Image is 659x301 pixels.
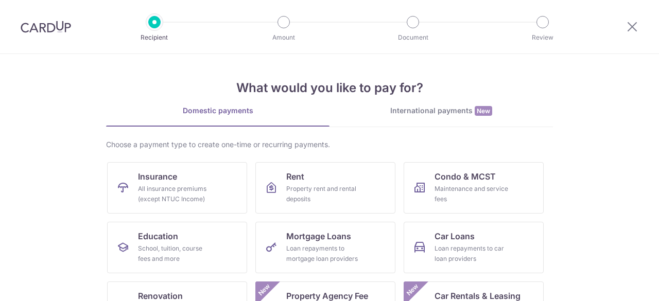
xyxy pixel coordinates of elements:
a: RentProperty rent and rental deposits [255,162,395,214]
div: All insurance premiums (except NTUC Income) [138,184,212,204]
div: Loan repayments to mortgage loan providers [286,243,360,264]
p: Review [505,32,581,43]
span: Education [138,230,178,242]
p: Amount [246,32,322,43]
p: Recipient [116,32,193,43]
span: Rent [286,170,304,183]
span: Insurance [138,170,177,183]
img: CardUp [21,21,71,33]
span: Condo & MCST [435,170,496,183]
a: Car LoansLoan repayments to car loan providers [404,222,544,273]
span: Mortgage Loans [286,230,351,242]
span: New [256,281,273,298]
div: Loan repayments to car loan providers [435,243,509,264]
span: New [404,281,421,298]
a: InsuranceAll insurance premiums (except NTUC Income) [107,162,247,214]
div: Property rent and rental deposits [286,184,360,204]
div: Domestic payments [106,105,329,116]
p: Document [375,32,451,43]
span: New [475,106,492,116]
a: Mortgage LoansLoan repayments to mortgage loan providers [255,222,395,273]
a: EducationSchool, tuition, course fees and more [107,222,247,273]
span: Car Loans [435,230,475,242]
div: Maintenance and service fees [435,184,509,204]
a: Condo & MCSTMaintenance and service fees [404,162,544,214]
div: Choose a payment type to create one-time or recurring payments. [106,139,553,150]
div: International payments [329,105,553,116]
h4: What would you like to pay for? [106,79,553,97]
div: School, tuition, course fees and more [138,243,212,264]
